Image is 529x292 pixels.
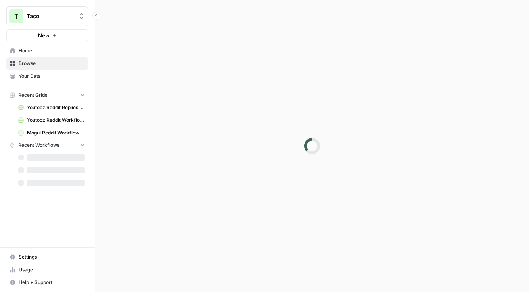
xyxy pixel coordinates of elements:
[19,47,85,54] span: Home
[15,114,88,127] a: Youtooz Reddit Workflow Grid
[15,127,88,139] a: Mogul Reddit Workflow Grid (1)
[6,276,88,289] button: Help + Support
[38,31,50,39] span: New
[6,263,88,276] a: Usage
[19,60,85,67] span: Browse
[6,139,88,151] button: Recent Workflows
[6,70,88,83] a: Your Data
[6,251,88,263] a: Settings
[6,57,88,70] a: Browse
[19,73,85,80] span: Your Data
[19,266,85,273] span: Usage
[19,254,85,261] span: Settings
[27,12,75,20] span: Taco
[14,12,18,21] span: T
[27,117,85,124] span: Youtooz Reddit Workflow Grid
[6,29,88,41] button: New
[6,44,88,57] a: Home
[6,6,88,26] button: Workspace: Taco
[19,279,85,286] span: Help + Support
[15,101,88,114] a: Youtooz Reddit Replies Workflow Grid
[18,92,47,99] span: Recent Grids
[18,142,59,149] span: Recent Workflows
[27,104,85,111] span: Youtooz Reddit Replies Workflow Grid
[6,89,88,101] button: Recent Grids
[27,129,85,136] span: Mogul Reddit Workflow Grid (1)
